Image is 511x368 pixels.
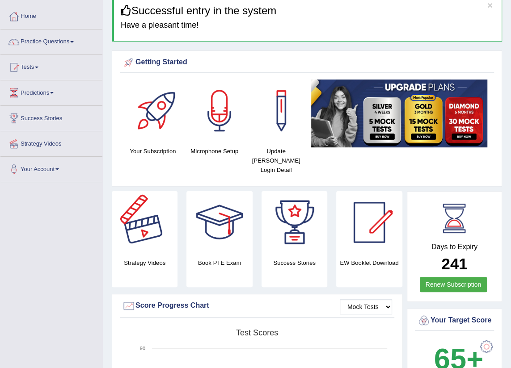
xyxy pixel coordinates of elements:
[122,299,392,313] div: Score Progress Chart
[0,157,102,179] a: Your Account
[0,29,102,52] a: Practice Questions
[121,5,495,17] h3: Successful entry in the system
[127,146,179,156] h4: Your Subscription
[336,258,402,268] h4: EW Booklet Download
[121,21,495,30] h4: Have a pleasant time!
[441,255,467,272] b: 241
[236,328,278,337] tspan: Test scores
[487,0,493,10] button: ×
[262,258,327,268] h4: Success Stories
[0,131,102,154] a: Strategy Videos
[0,80,102,103] a: Predictions
[0,55,102,77] a: Tests
[420,277,487,292] a: Renew Subscription
[0,4,102,26] a: Home
[311,79,487,147] img: small5.jpg
[417,243,492,251] h4: Days to Expiry
[250,146,303,175] h4: Update [PERSON_NAME] Login Detail
[112,258,177,268] h4: Strategy Videos
[122,56,492,69] div: Getting Started
[140,346,145,351] text: 90
[188,146,241,156] h4: Microphone Setup
[186,258,252,268] h4: Book PTE Exam
[417,314,492,327] div: Your Target Score
[0,106,102,128] a: Success Stories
